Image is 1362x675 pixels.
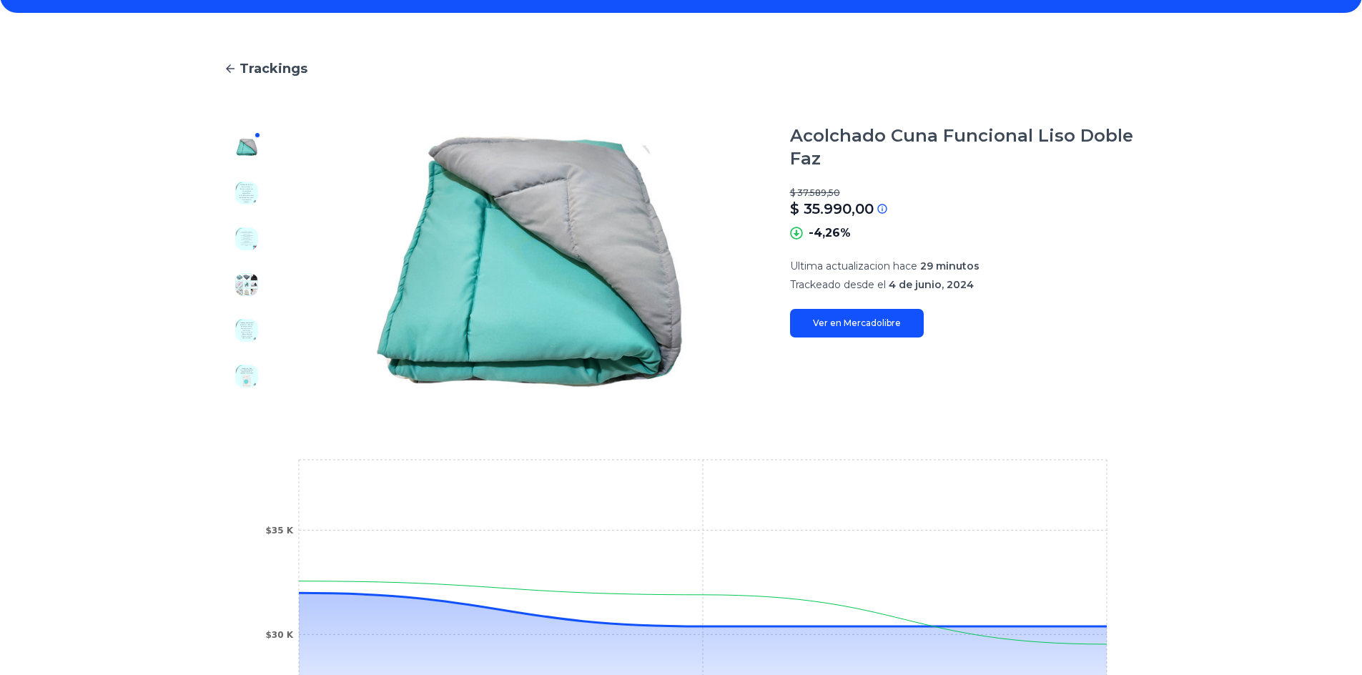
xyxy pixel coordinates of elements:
[235,319,258,342] img: Acolchado Cuna Funcional Liso Doble Faz
[235,365,258,388] img: Acolchado Cuna Funcional Liso Doble Faz
[235,136,258,159] img: Acolchado Cuna Funcional Liso Doble Faz
[889,278,974,291] span: 4 de junio, 2024
[809,225,851,242] p: -4,26%
[224,59,1139,79] a: Trackings
[920,260,979,272] span: 29 minutos
[790,278,886,291] span: Trackeado desde el
[240,59,307,79] span: Trackings
[235,273,258,296] img: Acolchado Cuna Funcional Liso Doble Faz
[265,630,293,640] tspan: $30 K
[298,124,761,399] img: Acolchado Cuna Funcional Liso Doble Faz
[235,182,258,205] img: Acolchado Cuna Funcional Liso Doble Faz
[790,260,917,272] span: Ultima actualizacion hace
[265,526,293,536] tspan: $35 K
[790,124,1139,170] h1: Acolchado Cuna Funcional Liso Doble Faz
[790,187,1139,199] p: $ 37.589,50
[790,309,924,337] a: Ver en Mercadolibre
[790,199,874,219] p: $ 35.990,00
[235,227,258,250] img: Acolchado Cuna Funcional Liso Doble Faz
